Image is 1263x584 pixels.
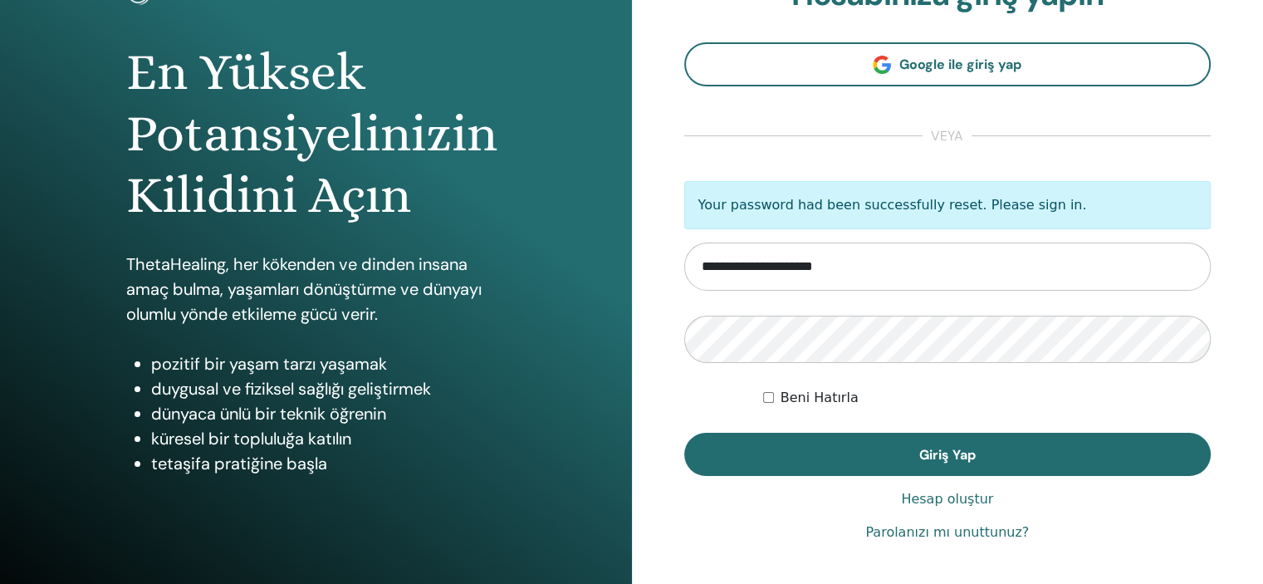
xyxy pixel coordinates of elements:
span: Google ile giriş yap [899,56,1021,73]
li: duygusal ve fiziksel sağlığı geliştirmek [151,376,506,401]
a: Google ile giriş yap [684,42,1212,86]
label: Beni Hatırla [781,388,859,408]
a: Hesap oluştur [901,489,993,509]
p: ThetaHealing, her kökenden ve dinden insana amaç bulma, yaşamları dönüştürme ve dünyayı olumlu yö... [126,252,506,326]
p: Your password had been successfully reset. Please sign in. [684,181,1212,229]
button: Giriş Yap [684,433,1212,476]
span: veya [923,126,972,146]
li: küresel bir topluluğa katılın [151,426,506,451]
span: Giriş Yap [919,446,976,464]
div: Keep me authenticated indefinitely or until I manually logout [763,388,1211,408]
li: tetaşifa pratiğine başla [151,451,506,476]
li: dünyaca ünlü bir teknik öğrenin [151,401,506,426]
a: Parolanızı mı unuttunuz? [865,523,1029,542]
li: pozitif bir yaşam tarzı yaşamak [151,351,506,376]
h1: En Yüksek Potansiyelinizin Kilidini Açın [126,42,506,227]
